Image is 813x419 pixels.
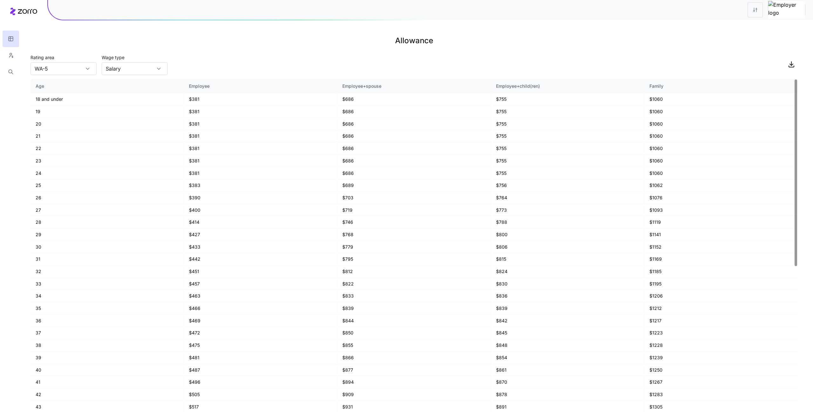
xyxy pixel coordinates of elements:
[337,93,491,106] td: $686
[644,315,798,327] td: $1217
[30,192,184,204] td: 26
[337,302,491,315] td: $839
[644,241,798,253] td: $1152
[337,106,491,118] td: $686
[491,364,644,376] td: $861
[644,290,798,302] td: $1206
[337,327,491,339] td: $850
[184,167,337,180] td: $381
[337,253,491,265] td: $795
[337,118,491,130] td: $686
[644,265,798,278] td: $1185
[30,106,184,118] td: 19
[491,118,644,130] td: $755
[337,192,491,204] td: $703
[184,315,337,327] td: $469
[184,118,337,130] td: $381
[337,179,491,192] td: $689
[184,376,337,388] td: $496
[30,167,184,180] td: 24
[184,253,337,265] td: $442
[184,352,337,364] td: $481
[491,216,644,229] td: $788
[649,83,793,90] div: Family
[30,315,184,327] td: 36
[184,339,337,352] td: $475
[644,229,798,241] td: $1141
[184,155,337,167] td: $381
[644,130,798,142] td: $1060
[337,167,491,180] td: $686
[644,118,798,130] td: $1060
[184,179,337,192] td: $383
[337,130,491,142] td: $686
[644,106,798,118] td: $1060
[30,130,184,142] td: 21
[491,315,644,327] td: $842
[491,290,644,302] td: $836
[30,54,54,61] label: Rating area
[184,327,337,339] td: $472
[102,54,124,61] label: Wage type
[184,130,337,142] td: $381
[184,364,337,376] td: $487
[30,33,798,48] h1: Allowance
[30,265,184,278] td: 32
[30,179,184,192] td: 25
[491,376,644,388] td: $870
[337,315,491,327] td: $844
[491,93,644,106] td: $755
[36,83,178,90] div: Age
[496,83,639,90] div: Employee+child(ren)
[30,155,184,167] td: 23
[491,142,644,155] td: $755
[337,265,491,278] td: $812
[644,204,798,216] td: $1093
[184,388,337,401] td: $505
[30,327,184,339] td: 37
[644,93,798,106] td: $1060
[342,83,485,90] div: Employee+spouse
[30,142,184,155] td: 22
[184,401,337,413] td: $517
[491,327,644,339] td: $845
[644,388,798,401] td: $1283
[644,253,798,265] td: $1169
[184,93,337,106] td: $381
[491,388,644,401] td: $878
[491,229,644,241] td: $800
[644,142,798,155] td: $1060
[644,192,798,204] td: $1076
[184,278,337,290] td: $457
[30,401,184,413] td: 43
[30,93,184,106] td: 18 and under
[30,253,184,265] td: 31
[644,179,798,192] td: $1062
[337,216,491,229] td: $746
[184,216,337,229] td: $414
[491,302,644,315] td: $839
[491,204,644,216] td: $773
[189,83,332,90] div: Employee
[491,265,644,278] td: $824
[337,155,491,167] td: $686
[184,302,337,315] td: $466
[768,1,805,19] img: Employer logo
[337,241,491,253] td: $779
[30,229,184,241] td: 29
[644,364,798,376] td: $1250
[337,229,491,241] td: $768
[491,106,644,118] td: $755
[337,388,491,401] td: $909
[337,401,491,413] td: $931
[491,278,644,290] td: $830
[491,241,644,253] td: $806
[491,339,644,352] td: $848
[644,278,798,290] td: $1195
[644,352,798,364] td: $1239
[30,290,184,302] td: 34
[337,290,491,302] td: $833
[30,352,184,364] td: 39
[184,241,337,253] td: $433
[337,278,491,290] td: $822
